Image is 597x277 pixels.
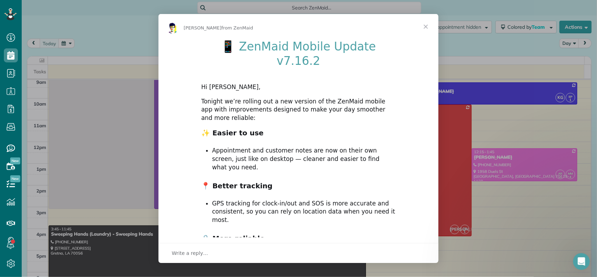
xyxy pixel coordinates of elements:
span: New [10,175,20,182]
span: Close [413,14,438,39]
div: Open conversation and reply [159,243,438,263]
div: Hi [PERSON_NAME], [201,83,396,92]
h2: 🔒 More reliable [201,234,396,247]
li: Appointment and customer notes are now on their own screen, just like on desktop — cleaner and ea... [212,147,396,172]
span: Write a reply… [172,249,208,258]
h2: 📍 Better tracking [201,181,396,194]
span: [PERSON_NAME] [184,25,222,31]
h2: ✨ Easier to use [201,128,396,141]
li: GPS tracking for clock-in/out and SOS is more accurate and consistent, so you can rely on locatio... [212,200,396,225]
iframe: Intercom live chat [573,253,590,270]
img: Profile image for Alexandre [167,22,178,34]
div: Tonight we’re rolling out a new version of the ZenMaid mobile app with improvements designed to m... [201,97,396,122]
span: from ZenMaid [222,25,253,31]
span: New [10,157,20,164]
h1: 📱 ZenMaid Mobile Update v7.16.2 [201,40,396,73]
